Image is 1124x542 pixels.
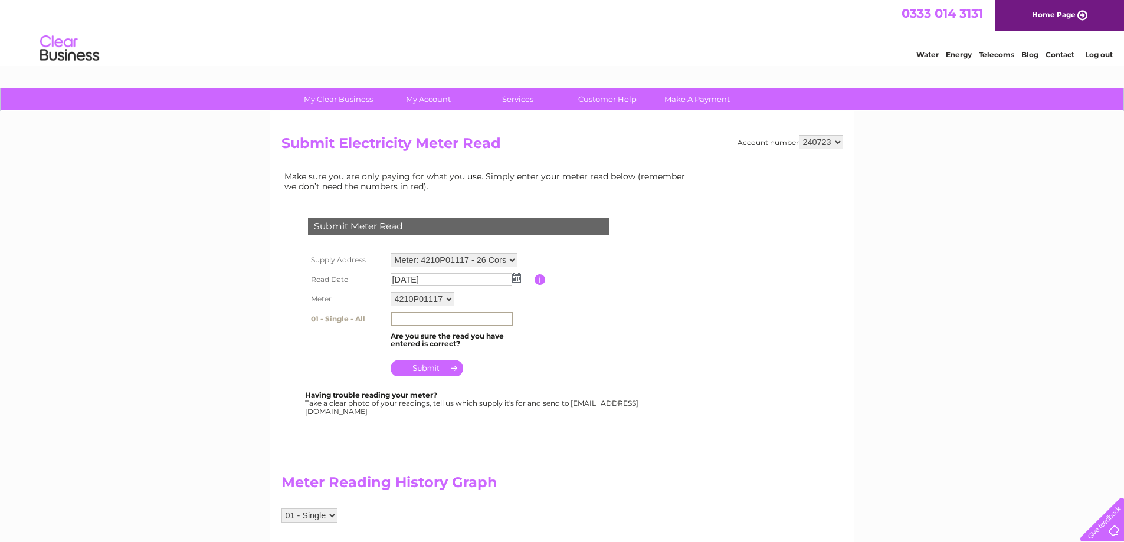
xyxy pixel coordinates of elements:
a: Log out [1085,50,1113,59]
img: ... [512,273,521,283]
a: Telecoms [979,50,1014,59]
a: Contact [1046,50,1074,59]
th: Read Date [305,270,388,289]
th: 01 - Single - All [305,309,388,329]
h2: Meter Reading History Graph [281,474,694,497]
th: Supply Address [305,250,388,270]
a: Energy [946,50,972,59]
a: Blog [1021,50,1038,59]
img: logo.png [40,31,100,67]
td: Are you sure the read you have entered is correct? [388,329,535,352]
div: Submit Meter Read [308,218,609,235]
th: Meter [305,289,388,309]
a: My Account [379,88,477,110]
input: Submit [391,360,463,376]
div: Take a clear photo of your readings, tell us which supply it's for and send to [EMAIL_ADDRESS][DO... [305,391,640,415]
td: Make sure you are only paying for what you use. Simply enter your meter read below (remember we d... [281,169,694,193]
a: My Clear Business [290,88,387,110]
input: Information [535,274,546,285]
a: Water [916,50,939,59]
a: Customer Help [559,88,656,110]
div: Clear Business is a trading name of Verastar Limited (registered in [GEOGRAPHIC_DATA] No. 3667643... [284,6,841,57]
a: 0333 014 3131 [902,6,983,21]
h2: Submit Electricity Meter Read [281,135,843,157]
b: Having trouble reading your meter? [305,390,437,399]
a: Make A Payment [648,88,746,110]
a: Services [469,88,566,110]
div: Account number [738,135,843,149]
